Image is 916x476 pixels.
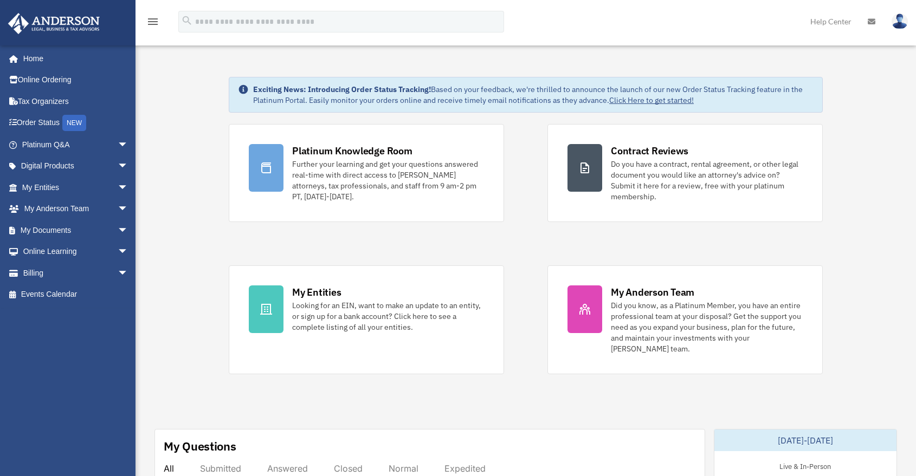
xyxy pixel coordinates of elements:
a: Online Ordering [8,69,145,91]
div: [DATE]-[DATE] [714,429,897,451]
a: My Entities Looking for an EIN, want to make an update to an entity, or sign up for a bank accoun... [229,265,504,374]
span: arrow_drop_down [118,262,139,284]
div: Normal [389,463,418,474]
div: Answered [267,463,308,474]
div: Contract Reviews [611,144,688,158]
a: Home [8,48,139,69]
img: Anderson Advisors Platinum Portal [5,13,103,34]
i: menu [146,15,159,28]
span: arrow_drop_down [118,134,139,156]
a: My Anderson Team Did you know, as a Platinum Member, you have an entire professional team at your... [547,265,823,374]
a: My Entitiesarrow_drop_down [8,177,145,198]
a: Digital Productsarrow_drop_down [8,155,145,177]
div: Live & In-Person [771,460,840,471]
a: menu [146,19,159,28]
div: Closed [334,463,363,474]
a: Billingarrow_drop_down [8,262,145,284]
a: Contract Reviews Do you have a contract, rental agreement, or other legal document you would like... [547,124,823,222]
div: NEW [62,115,86,131]
div: Did you know, as a Platinum Member, you have an entire professional team at your disposal? Get th... [611,300,803,354]
a: My Documentsarrow_drop_down [8,219,145,241]
a: Tax Organizers [8,90,145,112]
div: Looking for an EIN, want to make an update to an entity, or sign up for a bank account? Click her... [292,300,484,332]
div: Based on your feedback, we're thrilled to announce the launch of our new Order Status Tracking fe... [253,84,814,106]
a: Platinum Knowledge Room Further your learning and get your questions answered real-time with dire... [229,124,504,222]
div: Platinum Knowledge Room [292,144,412,158]
a: Platinum Q&Aarrow_drop_down [8,134,145,155]
span: arrow_drop_down [118,198,139,220]
div: Expedited [444,463,486,474]
span: arrow_drop_down [118,177,139,199]
div: Do you have a contract, rental agreement, or other legal document you would like an attorney's ad... [611,159,803,202]
a: Events Calendar [8,284,145,305]
strong: Exciting News: Introducing Order Status Tracking! [253,84,431,94]
i: search [181,15,193,27]
img: User Pic [892,14,908,29]
div: My Entities [292,285,341,299]
div: My Questions [164,438,236,454]
a: My Anderson Teamarrow_drop_down [8,198,145,220]
span: arrow_drop_down [118,241,139,263]
span: arrow_drop_down [118,219,139,242]
div: Further your learning and get your questions answered real-time with direct access to [PERSON_NAM... [292,159,484,202]
a: Online Learningarrow_drop_down [8,241,145,263]
div: Submitted [200,463,241,474]
a: Order StatusNEW [8,112,145,134]
span: arrow_drop_down [118,155,139,178]
div: My Anderson Team [611,285,694,299]
a: Click Here to get started! [609,95,694,105]
div: All [164,463,174,474]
